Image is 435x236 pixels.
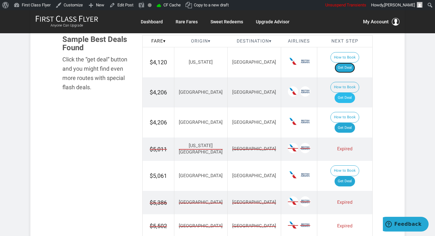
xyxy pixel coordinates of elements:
span: [GEOGRAPHIC_DATA] [179,223,223,230]
span: $5,011 [150,145,167,153]
a: Upgrade Advisor [256,16,289,28]
span: Expired [337,200,352,205]
a: Dashboard [141,16,163,28]
span: [GEOGRAPHIC_DATA] [232,120,276,125]
th: Origin [174,35,228,47]
span: [GEOGRAPHIC_DATA] [232,90,276,95]
small: Anyone Can Upgrade [36,23,98,28]
span: American Airlines [288,220,298,230]
span: British Airways [300,196,310,207]
span: American Airlines [288,170,298,180]
span: [GEOGRAPHIC_DATA] [232,223,276,230]
a: Get Deal [335,63,355,73]
a: Rare Fares [176,16,198,28]
span: $5,061 [150,172,167,179]
span: $4,120 [150,59,167,66]
span: British Airways [300,86,310,97]
th: Fare [143,35,174,47]
span: American Airlines [288,116,298,127]
span: $4,206 [150,119,167,126]
span: American Airlines [288,86,298,97]
span: ▾ [163,38,166,44]
button: How to Book [330,165,359,176]
span: Expired [337,223,352,229]
button: How to Book [330,82,359,93]
span: British Airways [300,170,310,180]
span: [GEOGRAPHIC_DATA] [179,120,223,125]
a: Get Deal [335,93,355,103]
button: My Account [363,18,399,26]
span: [GEOGRAPHIC_DATA] [232,146,276,153]
a: Get Deal [335,123,355,133]
span: $5,502 [150,222,167,230]
button: How to Book [330,52,359,63]
span: $4,206 [150,89,167,96]
th: Destination [227,35,281,47]
span: [US_STATE][GEOGRAPHIC_DATA] [179,143,223,156]
button: How to Book [330,112,359,123]
span: [US_STATE] [189,59,213,65]
div: Click the “get deal” button and you might find even more routes with special flash deals. [62,55,133,92]
th: Next Step [317,35,372,47]
span: [GEOGRAPHIC_DATA] [232,59,276,65]
span: [GEOGRAPHIC_DATA] [232,173,276,178]
span: [GEOGRAPHIC_DATA] [179,90,223,95]
span: [GEOGRAPHIC_DATA] [232,199,276,206]
span: American Airlines [288,143,298,153]
span: British Airways [300,143,310,153]
span: [PERSON_NAME] [384,3,415,7]
iframe: Opens a widget where you can find more information [383,217,429,233]
span: Expired [337,146,352,152]
th: Airlines [281,35,317,47]
a: First Class FlyerAnyone Can Upgrade [36,15,98,28]
a: Sweet Redeems [210,16,243,28]
span: [GEOGRAPHIC_DATA] [179,199,223,206]
span: British Airways [300,56,310,67]
span: American Airlines [288,196,298,207]
span: [GEOGRAPHIC_DATA] [179,173,223,178]
span: British Airways [300,220,310,230]
img: First Class Flyer [36,15,98,22]
span: American Airlines [288,56,298,67]
span: $5,386 [150,199,167,207]
span: ▾ [269,38,272,44]
span: My Account [363,18,389,26]
a: Get Deal [335,176,355,186]
span: British Airways [300,116,310,127]
span: Unsuspend Transients [325,3,366,7]
h3: Sample Best Deals Found [62,35,133,52]
span: ▾ [208,38,210,44]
